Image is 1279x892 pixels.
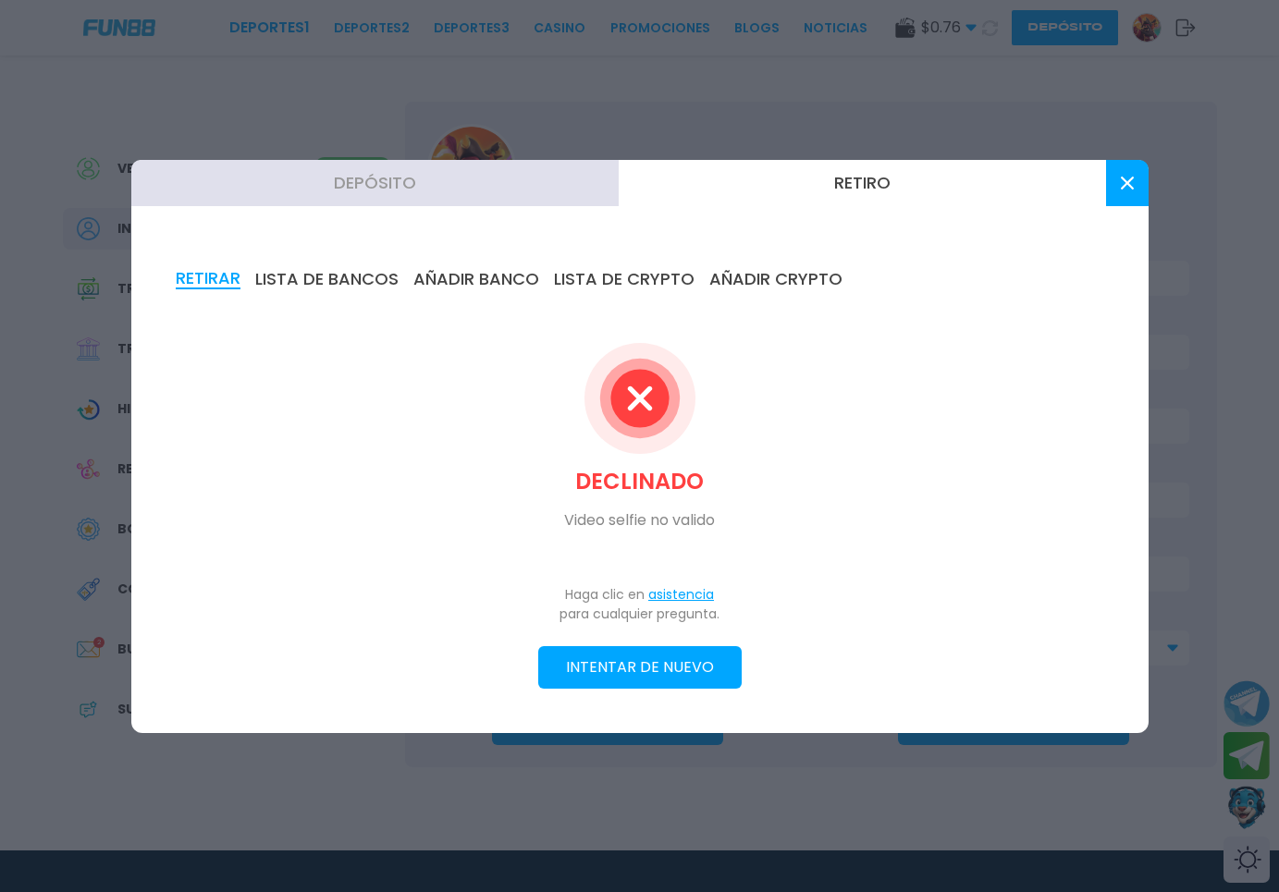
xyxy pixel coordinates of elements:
button: asistencia [648,585,714,605]
p: Haga clic en para cualquier pregunta. [550,585,730,624]
button: AÑADIR BANCO [413,269,539,289]
button: RETIRAR [176,269,240,289]
button: LISTA DE BANCOS [255,269,399,289]
p: Video selfie no valido [564,509,715,532]
button: Depósito [131,160,619,206]
button: LISTA DE CRYPTO [554,269,695,289]
button: INTENTAR DE NUEVO [538,646,742,689]
button: AÑADIR CRYPTO [709,269,842,289]
p: DECLINADO [575,465,704,498]
button: Retiro [619,160,1106,206]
